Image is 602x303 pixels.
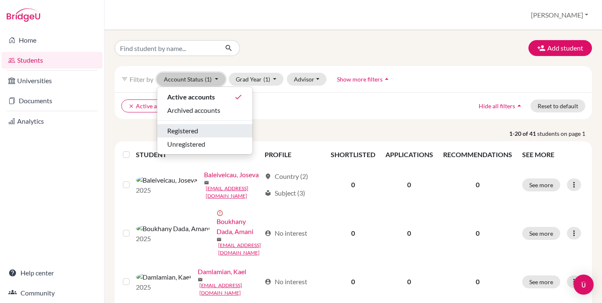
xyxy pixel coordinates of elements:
[265,171,308,181] div: Country (2)
[265,230,271,237] span: account_circle
[217,237,222,242] span: mail
[217,210,225,216] span: error_outline
[380,205,438,262] td: 0
[204,180,209,185] span: mail
[265,228,307,238] div: No interest
[157,87,253,155] div: Account Status(1)
[121,99,184,112] button: clearActive accounts
[204,170,259,180] a: Baleiveicau, Joseva
[218,242,261,257] a: [EMAIL_ADDRESS][DOMAIN_NAME]
[2,72,102,89] a: Universities
[7,8,40,22] img: Bridge-U
[443,228,512,238] p: 0
[2,92,102,109] a: Documents
[167,139,205,149] span: Unregistered
[265,278,271,285] span: account_circle
[522,227,560,240] button: See more
[167,92,215,102] span: Active accounts
[265,190,271,196] span: local_library
[537,129,592,138] span: students on page 1
[527,7,592,23] button: [PERSON_NAME]
[199,282,261,297] a: [EMAIL_ADDRESS][DOMAIN_NAME]
[128,103,134,109] i: clear
[509,129,537,138] strong: 1-20 of 41
[528,40,592,56] button: Add student
[330,73,398,86] button: Show more filtersarrow_drop_up
[326,145,380,165] th: SHORTLISTED
[380,145,438,165] th: APPLICATIONS
[115,40,218,56] input: Find student by name...
[167,126,198,136] span: Registered
[136,224,210,234] img: Boukhany Dada, Amani
[205,76,212,83] span: (1)
[157,73,225,86] button: Account Status(1)
[380,262,438,302] td: 0
[260,145,325,165] th: PROFILE
[326,205,380,262] td: 0
[263,76,270,83] span: (1)
[157,104,253,117] button: Archived accounts
[157,137,253,151] button: Unregistered
[265,277,307,287] div: No interest
[443,180,512,190] p: 0
[517,145,589,165] th: SEE MORE
[157,124,253,137] button: Registered
[198,267,246,277] a: Damlamian, Kael
[217,216,261,237] a: Boukhany Dada, Amani
[206,185,261,200] a: [EMAIL_ADDRESS][DOMAIN_NAME]
[443,277,512,287] p: 0
[515,102,523,110] i: arrow_drop_up
[522,178,560,191] button: See more
[2,113,102,130] a: Analytics
[130,75,153,83] span: Filter by
[522,275,560,288] button: See more
[326,262,380,302] td: 0
[2,265,102,281] a: Help center
[121,76,128,82] i: filter_list
[234,93,242,101] i: done
[531,99,585,112] button: Reset to default
[167,105,220,115] span: Archived accounts
[136,234,210,244] p: 2025
[136,145,260,165] th: STUDENT
[136,185,197,195] p: 2025
[136,272,191,282] img: Damlamian, Kael
[438,145,517,165] th: RECOMMENDATIONS
[326,165,380,205] td: 0
[472,99,531,112] button: Hide all filtersarrow_drop_up
[265,188,305,198] div: Subject (3)
[265,173,271,180] span: location_on
[136,282,191,292] p: 2025
[380,165,438,205] td: 0
[2,32,102,48] a: Home
[337,76,383,83] span: Show more filters
[287,73,327,86] button: Advisor
[136,175,197,185] img: Baleiveicau, Joseva
[574,275,594,295] div: Open Intercom Messenger
[479,102,515,109] span: Hide all filters
[157,90,253,104] button: Active accountsdone
[383,75,391,83] i: arrow_drop_up
[2,285,102,301] a: Community
[198,277,203,282] span: mail
[229,73,284,86] button: Grad Year(1)
[2,52,102,69] a: Students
